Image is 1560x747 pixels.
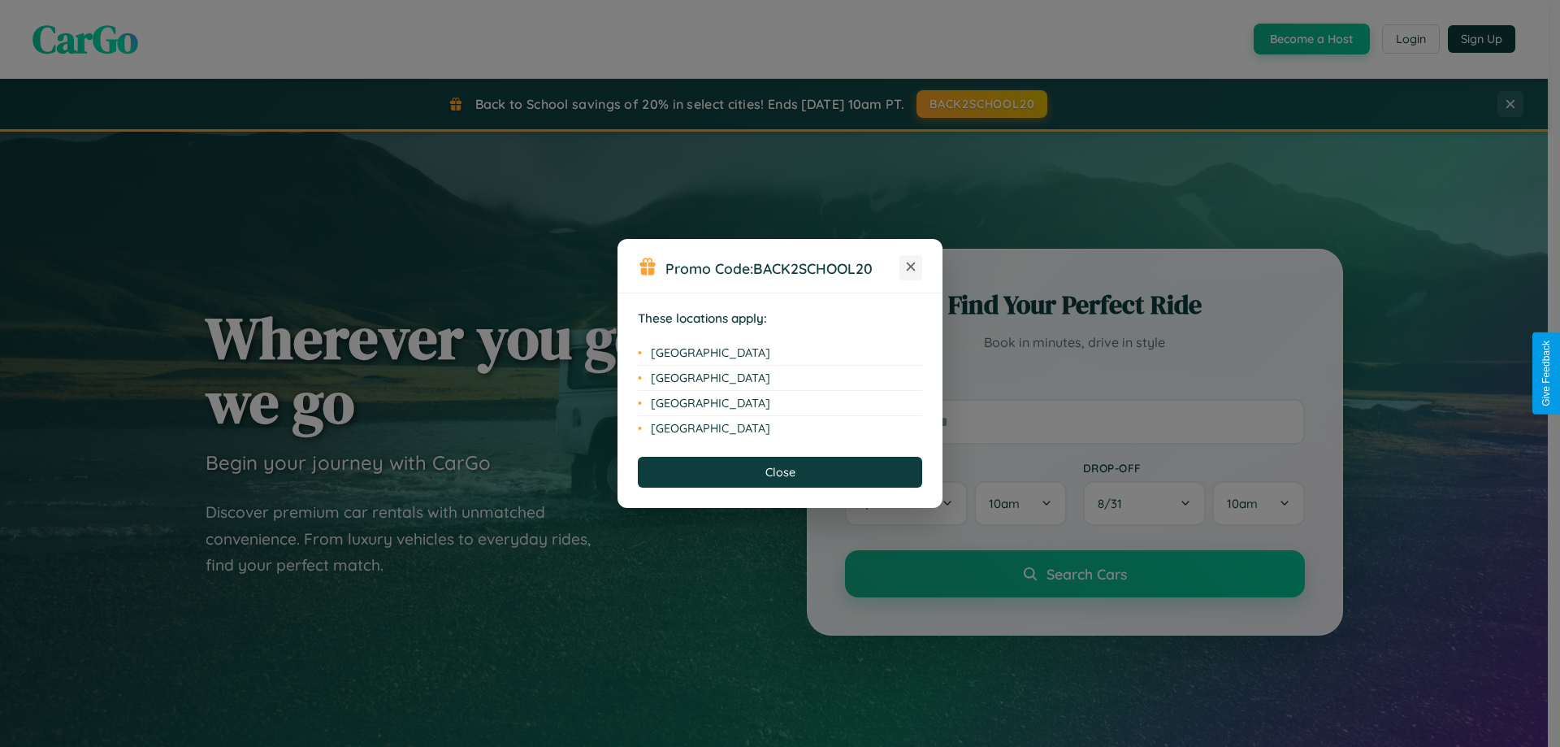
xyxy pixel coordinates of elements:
button: Close [638,457,922,488]
li: [GEOGRAPHIC_DATA] [638,391,922,416]
strong: These locations apply: [638,311,767,326]
h3: Promo Code: [665,259,899,277]
li: [GEOGRAPHIC_DATA] [638,341,922,366]
div: Give Feedback [1540,341,1552,406]
li: [GEOGRAPHIC_DATA] [638,416,922,441]
li: [GEOGRAPHIC_DATA] [638,366,922,391]
b: BACK2SCHOOL20 [753,259,873,277]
